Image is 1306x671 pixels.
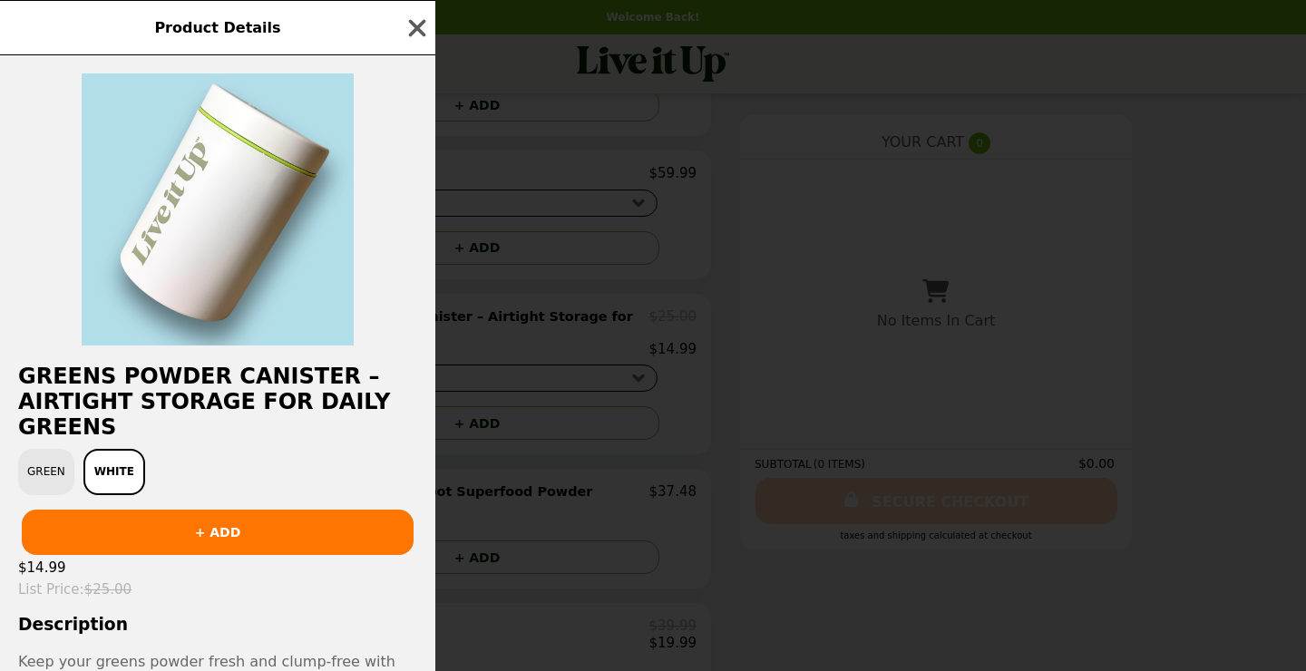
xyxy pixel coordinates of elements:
img: White [82,73,354,345]
span: $25.00 [84,581,132,598]
button: White [83,449,145,495]
span: Product Details [154,19,280,36]
button: + ADD [22,510,414,555]
button: Green [18,449,74,495]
